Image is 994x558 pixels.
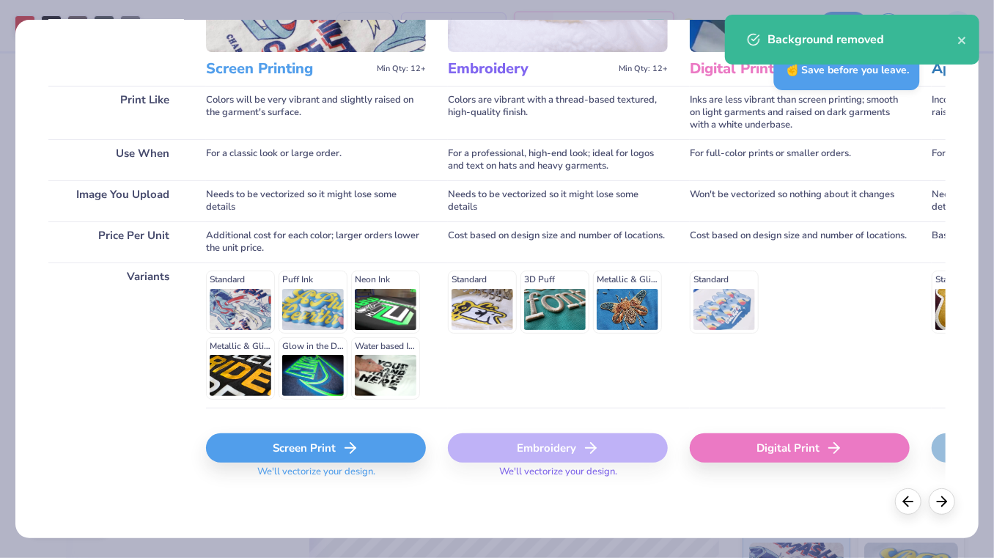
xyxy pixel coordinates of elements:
[690,86,910,139] div: Inks are less vibrant than screen printing; smooth on light garments and raised on dark garments ...
[206,180,426,221] div: Needs to be vectorized so it might lose some details
[493,466,623,487] span: We'll vectorize your design.
[619,64,668,74] span: Min Qty: 12+
[48,139,184,180] div: Use When
[690,433,910,463] div: Digital Print
[48,86,184,139] div: Print Like
[206,59,371,78] h3: Screen Printing
[206,139,426,180] div: For a classic look or large order.
[448,433,668,463] div: Embroidery
[48,221,184,263] div: Price Per Unit
[48,263,184,408] div: Variants
[690,59,855,78] h3: Digital Printing
[251,466,381,487] span: We'll vectorize your design.
[957,31,968,48] button: close
[690,180,910,221] div: Won't be vectorized so nothing about it changes
[206,433,426,463] div: Screen Print
[448,86,668,139] div: Colors are vibrant with a thread-based textured, high-quality finish.
[448,221,668,263] div: Cost based on design size and number of locations.
[448,139,668,180] div: For a professional, high-end look; ideal for logos and text on hats and heavy garments.
[48,180,184,221] div: Image You Upload
[206,221,426,263] div: Additional cost for each color; larger orders lower the unit price.
[377,64,426,74] span: Min Qty: 12+
[690,139,910,180] div: For full-color prints or smaller orders.
[448,180,668,221] div: Needs to be vectorized so it might lose some details
[690,221,910,263] div: Cost based on design size and number of locations.
[206,86,426,139] div: Colors will be very vibrant and slightly raised on the garment's surface.
[448,59,613,78] h3: Embroidery
[767,31,957,48] div: Background removed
